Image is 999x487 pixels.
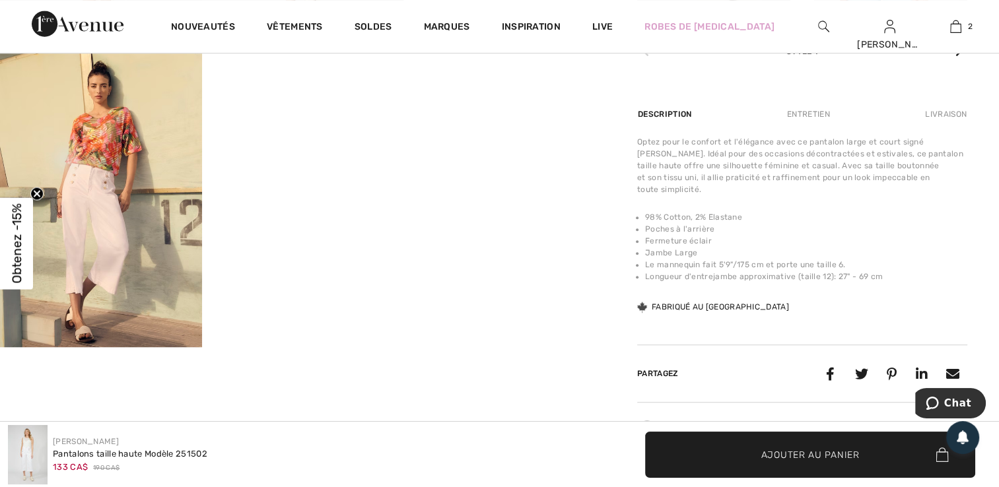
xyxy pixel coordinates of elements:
img: Mes infos [884,18,895,34]
span: Partagez [637,369,678,378]
button: Ajouter au panier [645,432,975,478]
div: Entretien [776,102,841,126]
span: 133 CA$ [53,462,88,472]
div: [PERSON_NAME] [857,38,922,51]
a: Marques [423,21,469,35]
span: 190 CA$ [93,463,120,473]
li: Jambe Large [645,247,967,259]
button: Close teaser [30,187,44,201]
span: Ajouter au panier [761,447,860,461]
img: Mon panier [950,18,961,34]
span: Obtenez -15% [9,204,24,284]
li: 98% Cotton, 2% Elastane [645,211,967,223]
div: Pantalons taille haute Modèle 251502 [53,447,207,461]
a: Soldes [355,21,392,35]
a: Vêtements [267,21,323,35]
div: Description [637,102,695,126]
img: 1ère Avenue [32,11,123,37]
li: Fermeture éclair [645,235,967,247]
div: Optez pour le confort et l'élégance avec ce pantalon large et court signé [PERSON_NAME]. Idéal po... [637,136,967,195]
div: Besoin d'aide ? Nous sommes là pour vous ! [637,418,967,438]
iframe: Ouvre un widget dans lequel vous pouvez chatter avec l’un de nos agents [915,388,986,421]
span: Inspiration [502,21,561,35]
a: [PERSON_NAME] [53,437,119,446]
img: Bag.svg [936,447,948,462]
img: recherche [818,18,829,34]
a: Robes de [MEDICAL_DATA] [644,20,775,34]
li: Le mannequin fait 5'9"/175 cm et porte une taille 6. [645,259,967,271]
li: Longueur d'entrejambe approximative (taille 12): 27" - 69 cm [645,271,967,282]
img: Pantalons Taille Haute mod&egrave;le 251502 [8,425,48,484]
div: Fabriqué au [GEOGRAPHIC_DATA] [637,301,789,313]
span: 2 [968,20,973,32]
a: Nouveautés [171,21,235,35]
a: Se connecter [884,20,895,32]
li: Poches à l'arrière [645,223,967,235]
div: Livraison [922,102,967,126]
a: Live [592,20,613,34]
a: 2 [923,18,988,34]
